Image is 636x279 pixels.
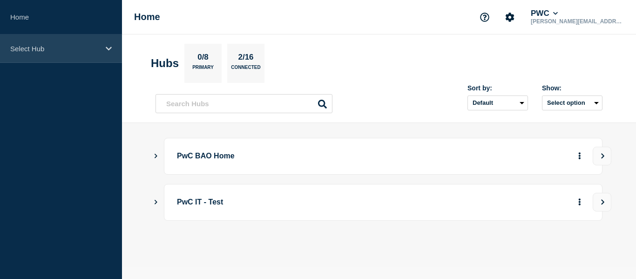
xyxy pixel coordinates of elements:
[542,84,602,92] div: Show:
[156,94,332,113] input: Search Hubs
[467,84,528,92] div: Sort by:
[134,12,160,22] h1: Home
[529,9,560,18] button: PWC
[593,193,611,211] button: View
[151,57,179,70] h2: Hubs
[154,199,158,206] button: Show Connected Hubs
[574,148,586,165] button: More actions
[177,148,434,165] p: PwC BAO Home
[542,95,602,110] button: Select option
[231,65,260,75] p: Connected
[475,7,494,27] button: Support
[10,45,100,53] p: Select Hub
[467,95,528,110] select: Sort by
[235,53,257,65] p: 2/16
[194,53,212,65] p: 0/8
[574,194,586,211] button: More actions
[593,147,611,165] button: View
[154,153,158,160] button: Show Connected Hubs
[177,194,434,211] p: PwC IT - Test
[529,18,626,25] p: [PERSON_NAME][EMAIL_ADDRESS][DOMAIN_NAME]
[192,65,214,75] p: Primary
[500,7,520,27] button: Account settings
